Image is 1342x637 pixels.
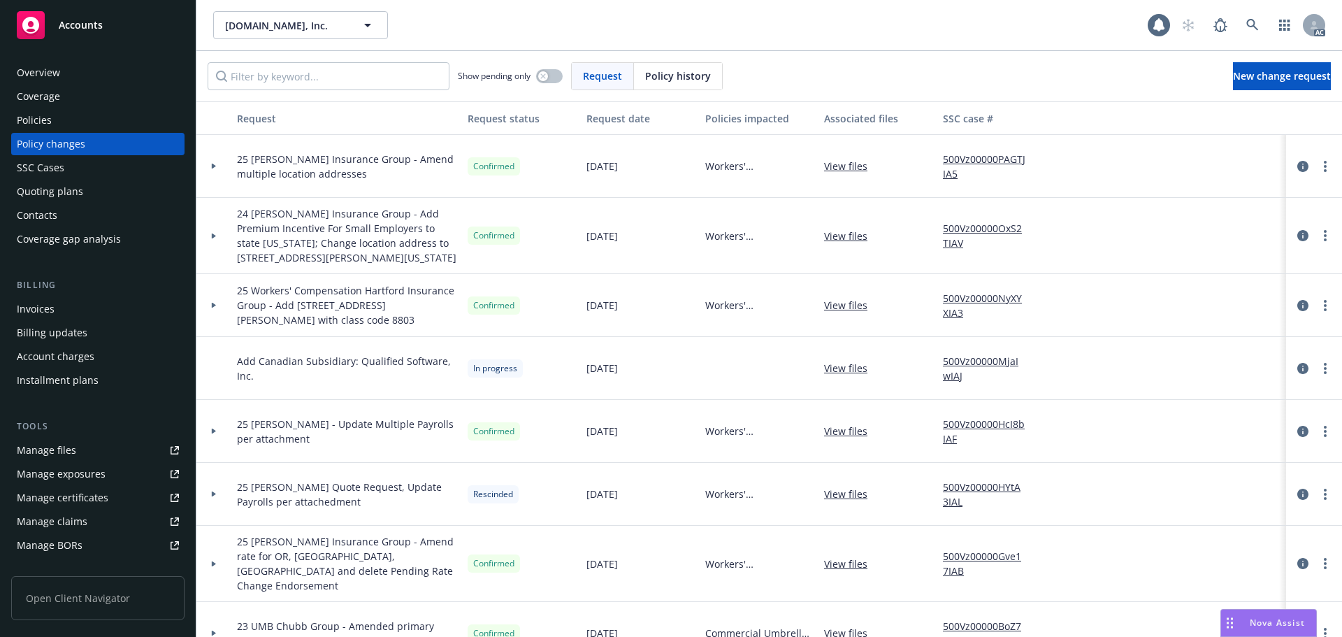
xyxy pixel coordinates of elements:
div: Summary of insurance [17,558,123,580]
div: Associated files [824,111,932,126]
span: 24 [PERSON_NAME] Insurance Group - Add Premium Incentive For Small Employers to state [US_STATE];... [237,206,456,265]
div: Toggle Row Expanded [196,274,231,337]
div: Tools [11,420,185,434]
div: Overview [17,62,60,84]
a: Manage exposures [11,463,185,485]
div: Policy changes [17,133,85,155]
a: more [1317,360,1334,377]
button: SSC case # [937,101,1042,135]
a: circleInformation [1294,486,1311,503]
span: Confirmed [473,299,514,312]
a: View files [824,424,879,438]
a: 500Vz00000MjaIwIAJ [943,354,1037,383]
div: Contacts [17,204,57,227]
span: In progress [473,362,517,375]
span: [DATE] [586,487,618,501]
span: [DATE] [586,159,618,173]
a: Policies [11,109,185,131]
a: circleInformation [1294,297,1311,314]
span: New change request [1233,69,1331,83]
a: 500Vz00000HcI8bIAF [943,417,1037,446]
span: 25 [PERSON_NAME] - Update Multiple Payrolls per attachment [237,417,456,446]
div: Request [237,111,456,126]
span: 25 [PERSON_NAME] Insurance Group - Amend multiple location addresses [237,152,456,181]
a: Overview [11,62,185,84]
span: Add Canadian Subsidiary: Qualified Software, Inc. [237,354,456,383]
button: [DOMAIN_NAME], Inc. [213,11,388,39]
a: more [1317,297,1334,314]
div: Manage claims [17,510,87,533]
a: View files [824,487,879,501]
a: Manage claims [11,510,185,533]
div: Policies impacted [705,111,813,126]
div: Toggle Row Expanded [196,198,231,274]
div: Toggle Row Expanded [196,526,231,602]
button: Associated files [818,101,937,135]
a: Invoices [11,298,185,320]
div: Coverage gap analysis [17,228,121,250]
a: View files [824,229,879,243]
a: 500Vz00000NyXYXIA3 [943,291,1037,320]
a: Search [1239,11,1267,39]
span: [DATE] [586,361,618,375]
button: Request date [581,101,700,135]
button: Policies impacted [700,101,818,135]
a: more [1317,227,1334,244]
div: Billing updates [17,322,87,344]
a: Summary of insurance [11,558,185,580]
span: Nova Assist [1250,617,1305,629]
div: Manage files [17,439,76,461]
span: Confirmed [473,160,514,173]
a: View files [824,557,879,571]
a: circleInformation [1294,360,1311,377]
span: Open Client Navigator [11,576,185,620]
a: Quoting plans [11,180,185,203]
div: Toggle Row Expanded [196,463,231,526]
a: View files [824,159,879,173]
a: circleInformation [1294,227,1311,244]
a: 500Vz00000OxS2TIAV [943,221,1037,250]
div: Manage BORs [17,534,82,557]
a: View files [824,361,879,375]
a: circleInformation [1294,555,1311,572]
span: Request [583,69,622,83]
div: Toggle Row Expanded [196,400,231,463]
div: Billing [11,278,185,292]
span: Workers' Compensation - All States WC (Stop Gap Monopoliostic) [705,229,813,243]
a: Manage certificates [11,487,185,509]
a: Account charges [11,345,185,368]
span: Confirmed [473,229,514,242]
span: [DATE] [586,557,618,571]
span: Workers' Compensation - All States WC (Stop Gap Monopoliostic) [705,298,813,313]
a: Contacts [11,204,185,227]
a: Manage files [11,439,185,461]
span: [DOMAIN_NAME], Inc. [225,18,346,33]
a: 500Vz00000PAGTJIA5 [943,152,1037,181]
a: SSC Cases [11,157,185,179]
div: Toggle Row Expanded [196,337,231,400]
a: Billing updates [11,322,185,344]
a: more [1317,555,1334,572]
div: Request date [586,111,694,126]
span: Rescinded [473,488,513,501]
span: Workers' Compensation - All States WC (Stop Gap Monopoliostic) [705,487,813,501]
span: 25 Workers' Compensation Hartford Insurance Group - Add [STREET_ADDRESS][PERSON_NAME] with class ... [237,283,456,327]
a: 500Vz00000Gve17IAB [943,549,1037,578]
span: 25 [PERSON_NAME] Insurance Group - Amend rate for OR, [GEOGRAPHIC_DATA], [GEOGRAPHIC_DATA] and de... [237,534,456,593]
a: more [1317,423,1334,440]
div: Request status [468,111,575,126]
span: [DATE] [586,424,618,438]
div: Quoting plans [17,180,83,203]
a: circleInformation [1294,158,1311,175]
div: Manage exposures [17,463,106,485]
div: Coverage [17,85,60,108]
span: [DATE] [586,229,618,243]
div: Drag to move [1221,610,1239,636]
a: Installment plans [11,369,185,392]
a: more [1317,158,1334,175]
div: Toggle Row Expanded [196,135,231,198]
a: Manage BORs [11,534,185,557]
a: View files [824,298,879,313]
span: Accounts [59,20,103,31]
button: Nova Assist [1220,609,1317,637]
